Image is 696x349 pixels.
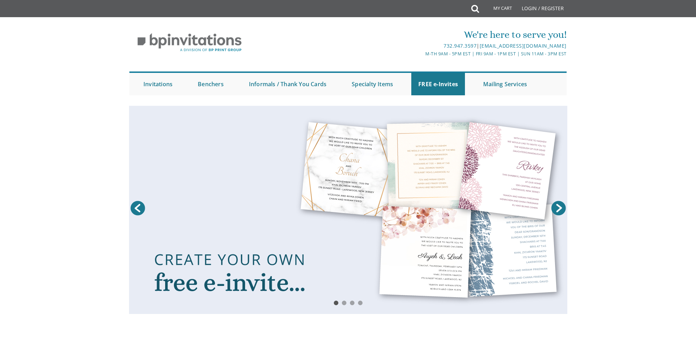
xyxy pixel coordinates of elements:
[136,73,180,95] a: Invitations
[476,73,534,95] a: Mailing Services
[276,50,567,57] div: M-Th 9am - 5pm EST | Fri 9am - 1pm EST | Sun 11am - 3pm EST
[550,199,567,217] a: Next
[276,42,567,50] div: |
[242,73,333,95] a: Informals / Thank You Cards
[191,73,231,95] a: Benchers
[129,199,147,217] a: Prev
[345,73,400,95] a: Specialty Items
[411,73,465,95] a: FREE e-Invites
[444,42,477,49] a: 732.947.3597
[480,42,567,49] a: [EMAIL_ADDRESS][DOMAIN_NAME]
[478,1,517,18] a: My Cart
[129,28,250,57] img: BP Invitation Loft
[276,28,567,42] div: We're here to serve you!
